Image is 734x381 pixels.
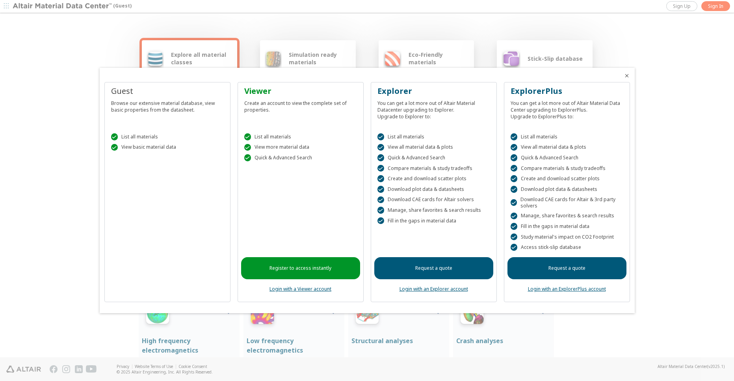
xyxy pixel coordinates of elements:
[377,207,490,214] div: Manage, share favorites & search results
[511,133,623,140] div: List all materials
[511,233,518,241] div: 
[511,199,517,206] div: 
[377,207,385,214] div: 
[511,154,518,161] div: 
[377,144,385,151] div: 
[511,233,623,241] div: Study material's impact on CO2 Footprint
[507,257,626,279] a: Request a quote
[377,144,490,151] div: View all material data & plots
[624,73,630,79] button: Close
[377,154,385,161] div: 
[377,217,490,224] div: Fill in the gaps in material data
[269,286,331,292] a: Login with a Viewer account
[511,196,623,209] div: Download CAE cards for Altair & 3rd party solvers
[244,144,357,151] div: View more material data
[244,86,357,97] div: Viewer
[511,97,623,120] div: You can get a lot more out of Altair Material Data Center upgrading to ExplorerPlus. Upgrade to E...
[511,133,518,140] div: 
[511,186,518,193] div: 
[374,257,493,279] a: Request a quote
[511,213,623,220] div: Manage, share favorites & search results
[377,196,490,204] div: Download CAE cards for Altair solvers
[400,286,468,292] a: Login with an Explorer account
[111,133,118,140] div: 
[244,154,357,161] div: Quick & Advanced Search
[511,186,623,193] div: Download plot data & datasheets
[377,154,490,161] div: Quick & Advanced Search
[511,144,518,151] div: 
[377,133,385,140] div: 
[241,257,360,279] a: Register to access instantly
[511,223,623,230] div: Fill in the gaps in material data
[244,133,357,140] div: List all materials
[377,175,385,182] div: 
[111,86,224,97] div: Guest
[377,186,490,193] div: Download plot data & datasheets
[511,144,623,151] div: View all material data & plots
[377,196,385,204] div: 
[511,165,518,172] div: 
[511,175,518,182] div: 
[377,186,385,193] div: 
[244,97,357,113] div: Create an account to view the complete set of properties.
[377,165,490,172] div: Compare materials & study tradeoffs
[244,144,251,151] div: 
[511,244,518,251] div: 
[528,286,606,292] a: Login with an ExplorerPlus account
[111,97,224,113] div: Browse our extensive material database, view basic properties from the datasheet.
[511,86,623,97] div: ExplorerPlus
[111,144,224,151] div: View basic material data
[511,223,518,230] div: 
[244,133,251,140] div: 
[511,154,623,161] div: Quick & Advanced Search
[377,217,385,224] div: 
[111,133,224,140] div: List all materials
[511,165,623,172] div: Compare materials & study tradeoffs
[377,133,490,140] div: List all materials
[111,144,118,151] div: 
[377,86,490,97] div: Explorer
[511,175,623,182] div: Create and download scatter plots
[511,213,518,220] div: 
[377,97,490,120] div: You can get a lot more out of Altair Material Datacenter upgrading to Explorer. Upgrade to Explor...
[377,175,490,182] div: Create and download scatter plots
[511,244,623,251] div: Access stick-slip database
[244,154,251,161] div: 
[377,165,385,172] div: 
